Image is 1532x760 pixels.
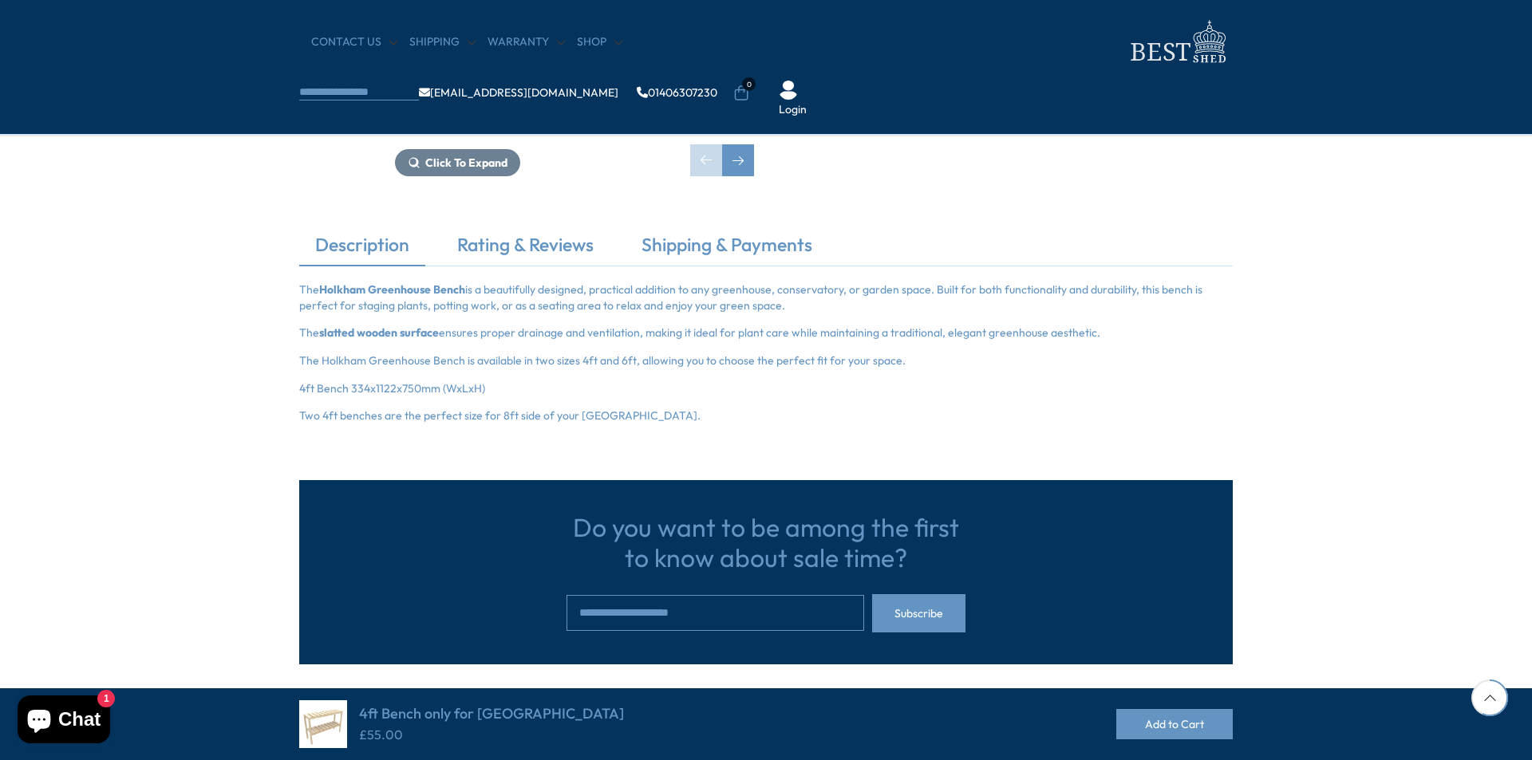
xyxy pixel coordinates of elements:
[441,232,610,266] a: Rating & Reviews
[311,34,397,50] a: CONTACT US
[742,77,756,91] span: 0
[299,408,1233,424] p: Two 4ft benches are the perfect size for 8ft side of your [GEOGRAPHIC_DATA].
[626,232,828,266] a: Shipping & Payments
[359,705,624,723] h4: 4ft Bench only for [GEOGRAPHIC_DATA]
[488,34,565,50] a: Warranty
[690,144,722,176] div: Previous slide
[319,325,439,340] strong: slatted wooden surface
[299,325,1233,341] p: The ensures proper drainage and ventilation, making it ideal for plant care while maintaining a t...
[894,608,943,619] span: Subscribe
[299,700,347,748] img: 4ft
[395,149,520,176] button: Click To Expand
[577,34,622,50] a: Shop
[425,156,507,170] span: Click To Expand
[733,85,749,101] a: 0
[637,87,717,98] a: 01406307230
[299,353,1233,369] p: The Holkham Greenhouse Bench is available in two sizes 4ft and 6ft, allowing you to choose the pe...
[299,282,1233,313] p: The is a beautifully designed, practical addition to any greenhouse, conservatory, or garden spac...
[1116,709,1233,739] button: Add to Cart
[419,87,618,98] a: [EMAIL_ADDRESS][DOMAIN_NAME]
[299,232,425,266] a: Description
[359,727,403,742] ins: £55.00
[779,81,798,100] img: User Icon
[13,695,115,747] inbox-online-store-chat: Shopify online store chat
[299,381,1233,397] p: 4ft Bench 334x1122x750mm (WxLxH)
[567,512,965,573] h3: Do you want to be among the first to know about sale time?
[319,282,465,297] strong: Holkham Greenhouse Bench
[872,594,965,632] button: Subscribe
[1121,16,1233,68] img: logo
[722,144,754,176] div: Next slide
[779,102,807,118] a: Login
[409,34,476,50] a: Shipping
